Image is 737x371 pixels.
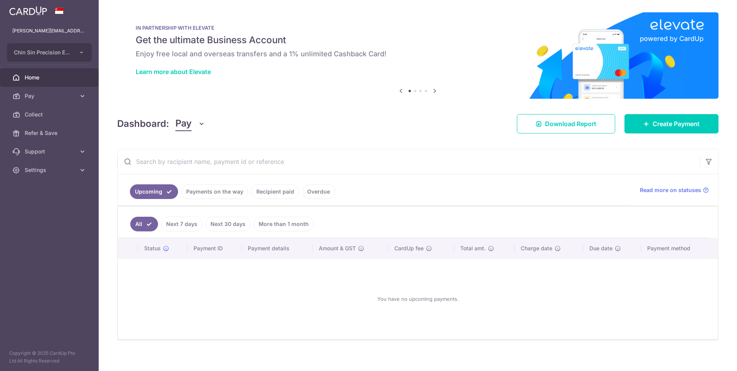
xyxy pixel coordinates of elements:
[136,68,211,76] a: Learn more about Elevate
[25,129,76,137] span: Refer & Save
[545,119,596,128] span: Download Report
[12,27,86,35] p: [PERSON_NAME][EMAIL_ADDRESS][DOMAIN_NAME]
[130,184,178,199] a: Upcoming
[640,186,709,194] a: Read more on statuses
[175,116,205,131] button: Pay
[9,6,47,15] img: CardUp
[161,217,202,231] a: Next 7 days
[319,245,356,252] span: Amount & GST
[205,217,251,231] a: Next 30 days
[302,184,335,199] a: Overdue
[136,49,700,59] h6: Enjoy free local and overseas transfers and a 1% unlimited Cashback Card!
[187,238,242,258] th: Payment ID
[641,238,718,258] th: Payment method
[460,245,486,252] span: Total amt.
[130,217,158,231] a: All
[117,12,718,99] img: Renovation banner
[517,114,615,133] a: Download Report
[144,245,161,252] span: Status
[175,116,192,131] span: Pay
[251,184,299,199] a: Recipient paid
[521,245,552,252] span: Charge date
[25,148,76,155] span: Support
[127,265,708,333] div: You have no upcoming payments.
[25,111,76,118] span: Collect
[394,245,424,252] span: CardUp fee
[25,92,76,100] span: Pay
[181,184,248,199] a: Payments on the way
[624,114,718,133] a: Create Payment
[136,25,700,31] p: IN PARTNERSHIP WITH ELEVATE
[254,217,314,231] a: More than 1 month
[136,34,700,46] h5: Get the ultimate Business Account
[118,149,700,174] input: Search by recipient name, payment id or reference
[653,119,700,128] span: Create Payment
[242,238,313,258] th: Payment details
[7,43,92,62] button: Chin Sin Precision Engineering Pte Ltd
[14,49,71,56] span: Chin Sin Precision Engineering Pte Ltd
[25,166,76,174] span: Settings
[589,245,612,252] span: Due date
[640,186,701,194] span: Read more on statuses
[117,117,169,131] h4: Dashboard:
[25,74,76,81] span: Home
